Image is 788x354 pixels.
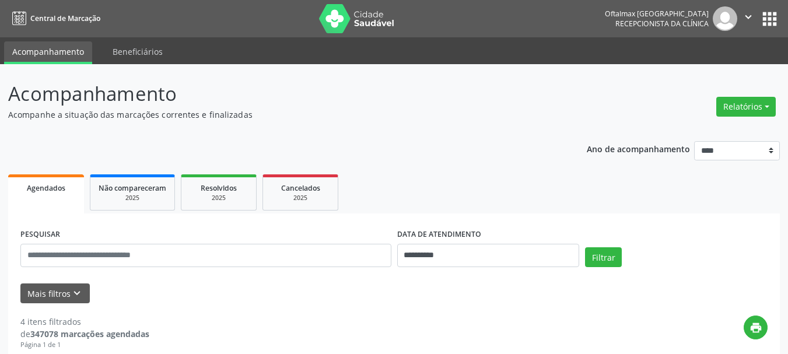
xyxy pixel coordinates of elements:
div: 2025 [99,194,166,202]
label: PESQUISAR [20,226,60,244]
a: Acompanhamento [4,41,92,64]
span: Agendados [27,183,65,193]
div: Página 1 de 1 [20,340,149,350]
a: Beneficiários [104,41,171,62]
div: 4 itens filtrados [20,316,149,328]
button: Mais filtroskeyboard_arrow_down [20,283,90,304]
button: Relatórios [716,97,776,117]
span: Central de Marcação [30,13,100,23]
div: 2025 [190,194,248,202]
p: Acompanhe a situação das marcações correntes e finalizadas [8,108,548,121]
button:  [737,6,759,31]
i: print [750,321,762,334]
span: Recepcionista da clínica [615,19,709,29]
button: Filtrar [585,247,622,267]
button: apps [759,9,780,29]
span: Resolvidos [201,183,237,193]
div: 2025 [271,194,330,202]
i: keyboard_arrow_down [71,287,83,300]
a: Central de Marcação [8,9,100,28]
p: Acompanhamento [8,79,548,108]
strong: 347078 marcações agendadas [30,328,149,339]
span: Cancelados [281,183,320,193]
i:  [742,10,755,23]
button: print [744,316,768,339]
div: Oftalmax [GEOGRAPHIC_DATA] [605,9,709,19]
div: de [20,328,149,340]
label: DATA DE ATENDIMENTO [397,226,481,244]
img: img [713,6,737,31]
span: Não compareceram [99,183,166,193]
p: Ano de acompanhamento [587,141,690,156]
